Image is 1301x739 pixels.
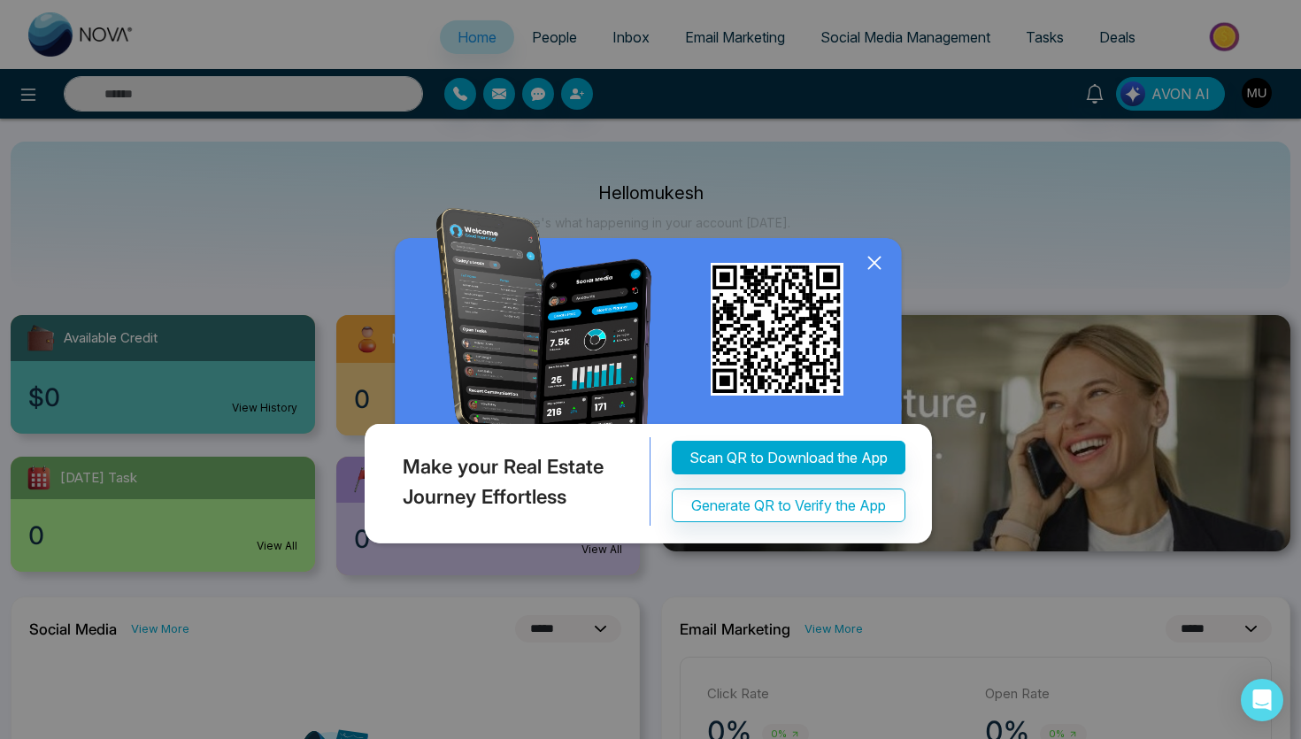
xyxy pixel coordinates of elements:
button: Generate QR to Verify the App [672,489,905,522]
button: Scan QR to Download the App [672,441,905,474]
div: Make your Real Estate Journey Effortless [360,437,650,526]
img: qr_for_download_app.png [711,263,843,396]
div: Open Intercom Messenger [1241,679,1283,721]
img: QRModal [360,208,941,552]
